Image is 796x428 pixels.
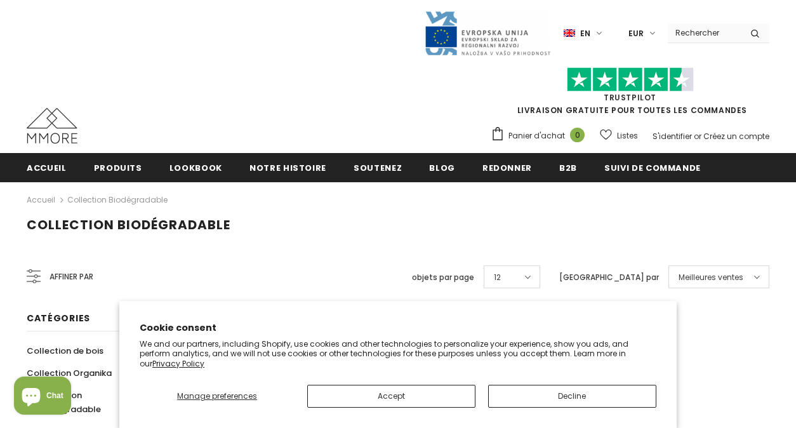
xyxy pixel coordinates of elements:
span: Suivi de commande [604,162,701,174]
input: Search Site [668,23,741,42]
span: Notre histoire [249,162,326,174]
a: S'identifier [653,131,692,142]
a: Collection de bois [27,340,103,362]
a: Blog [429,153,455,182]
button: Decline [488,385,656,408]
label: [GEOGRAPHIC_DATA] par [559,271,659,284]
a: soutenez [354,153,402,182]
span: Listes [617,130,638,142]
a: Panier d'achat 0 [491,126,591,145]
label: objets par page [412,271,474,284]
a: Lookbook [169,153,222,182]
span: Blog [429,162,455,174]
a: Notre histoire [249,153,326,182]
a: Collection biodégradable [67,194,168,205]
a: Privacy Policy [152,358,204,369]
h2: Cookie consent [140,321,656,335]
span: 0 [570,128,585,142]
img: Javni Razpis [424,10,551,57]
span: LIVRAISON GRATUITE POUR TOUTES LES COMMANDES [491,73,769,116]
img: Cas MMORE [27,108,77,144]
a: Redonner [482,153,532,182]
span: Manage preferences [177,391,257,401]
span: Panier d'achat [508,130,565,142]
span: Collection biodégradable [27,216,230,234]
span: 12 [494,271,501,284]
a: Listes [600,124,638,147]
span: Lookbook [169,162,222,174]
span: EUR [628,27,644,40]
a: Collection biodégradable [27,384,146,420]
a: Accueil [27,192,55,208]
img: i-lang-1.png [564,28,575,39]
span: soutenez [354,162,402,174]
a: Collection Organika [27,362,112,384]
button: Manage preferences [140,385,295,408]
span: Collection Organika [27,367,112,379]
span: or [694,131,701,142]
p: We and our partners, including Shopify, use cookies and other technologies to personalize your ex... [140,339,656,369]
button: Accept [307,385,475,408]
img: Faites confiance aux étoiles pilotes [567,67,694,92]
span: Affiner par [50,270,93,284]
span: Collection de bois [27,345,103,357]
span: B2B [559,162,577,174]
span: Produits [94,162,142,174]
span: en [580,27,590,40]
a: B2B [559,153,577,182]
span: Meilleures ventes [679,271,743,284]
a: TrustPilot [604,92,656,103]
a: Javni Razpis [424,27,551,38]
span: Accueil [27,162,67,174]
a: Créez un compte [703,131,769,142]
a: Accueil [27,153,67,182]
inbox-online-store-chat: Shopify online store chat [10,377,75,418]
span: Redonner [482,162,532,174]
span: Catégories [27,312,90,324]
a: Produits [94,153,142,182]
a: Suivi de commande [604,153,701,182]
